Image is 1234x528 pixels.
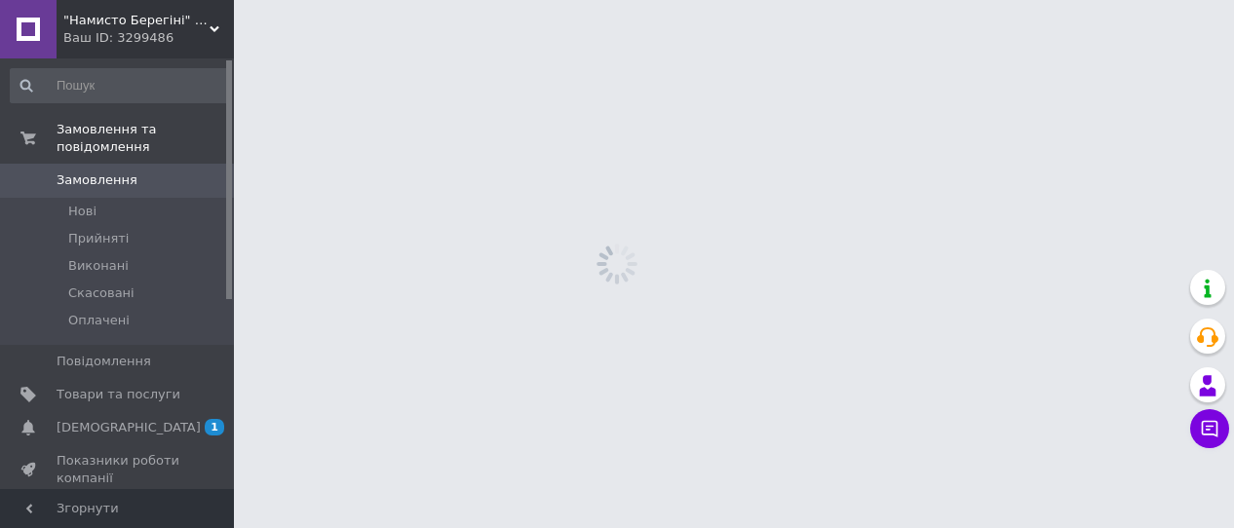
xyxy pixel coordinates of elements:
span: Прийняті [68,230,129,247]
div: Ваш ID: 3299486 [63,29,234,47]
input: Пошук [10,68,230,103]
span: Скасовані [68,284,135,302]
span: Нові [68,203,96,220]
span: "Намисто Берегіні" - магазин прикрас з натурального каменю [63,12,210,29]
span: Замовлення [57,171,137,189]
span: 1 [205,419,224,435]
span: Показники роботи компанії [57,452,180,487]
span: Повідомлення [57,353,151,370]
button: Чат з покупцем [1190,409,1229,448]
span: Виконані [68,257,129,275]
span: Оплачені [68,312,130,329]
span: Замовлення та повідомлення [57,121,234,156]
span: [DEMOGRAPHIC_DATA] [57,419,201,436]
span: Товари та послуги [57,386,180,403]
